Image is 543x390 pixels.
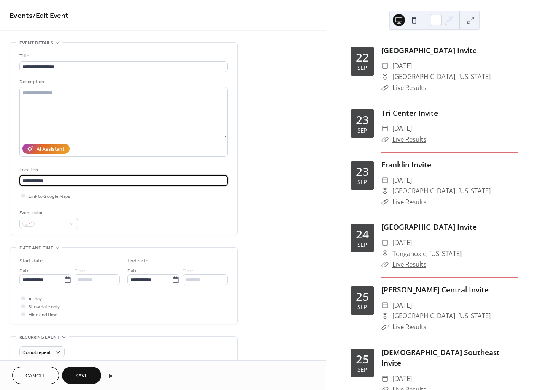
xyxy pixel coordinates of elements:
[357,179,367,185] div: Sep
[392,237,412,248] span: [DATE]
[19,333,60,341] span: Recurring event
[357,242,367,248] div: Sep
[19,267,30,275] span: Date
[75,372,88,380] span: Save
[29,303,60,311] span: Show date only
[22,144,70,154] button: AI Assistant
[392,260,426,268] a: Live Results
[381,123,389,134] div: ​
[381,82,389,93] div: ​
[392,71,491,82] a: [GEOGRAPHIC_DATA], [US_STATE]
[357,304,367,310] div: Sep
[381,347,500,368] a: [DEMOGRAPHIC_DATA] Southeast Invite
[357,128,367,133] div: Sep
[356,166,369,177] div: 23
[392,186,491,197] a: [GEOGRAPHIC_DATA], [US_STATE]
[392,248,462,259] a: Tonganoxie, [US_STATE]
[392,300,412,311] span: [DATE]
[19,78,226,86] div: Description
[381,300,389,311] div: ​
[392,373,412,384] span: [DATE]
[29,193,70,201] span: Link to Google Maps
[356,291,369,302] div: 25
[392,61,412,72] span: [DATE]
[392,175,412,186] span: [DATE]
[381,45,477,55] a: [GEOGRAPHIC_DATA] Invite
[127,267,138,275] span: Date
[19,52,226,60] div: Title
[62,367,101,384] button: Save
[392,83,426,92] a: Live Results
[127,257,149,265] div: End date
[183,267,193,275] span: Time
[29,311,57,319] span: Hide end time
[381,259,389,270] div: ​
[19,166,226,174] div: Location
[357,367,367,373] div: Sep
[381,71,389,82] div: ​
[357,65,367,71] div: Sep
[381,159,431,170] a: Franklin Invite
[19,244,53,252] span: Date and time
[12,367,59,384] button: Cancel
[381,197,389,208] div: ​
[392,197,426,206] a: Live Results
[381,284,489,295] a: [PERSON_NAME] Central Invite
[381,248,389,259] div: ​
[381,61,389,72] div: ​
[10,8,33,23] a: Events
[392,135,426,144] a: Live Results
[356,229,369,240] div: 24
[381,311,389,322] div: ​
[381,237,389,248] div: ​
[356,114,369,126] div: 23
[25,372,46,380] span: Cancel
[381,134,389,145] div: ​
[392,311,491,322] a: [GEOGRAPHIC_DATA], [US_STATE]
[381,373,389,384] div: ​
[381,175,389,186] div: ​
[75,267,85,275] span: Time
[19,209,76,217] div: Event color
[392,123,412,134] span: [DATE]
[392,322,426,331] a: Live Results
[356,52,369,63] div: 22
[381,222,477,232] a: [GEOGRAPHIC_DATA] Invite
[19,257,43,265] div: Start date
[22,348,51,357] span: Do not repeat
[33,8,68,23] span: / Edit Event
[356,354,369,365] div: 25
[381,186,389,197] div: ​
[29,295,42,303] span: All day
[37,145,64,153] div: AI Assistant
[19,39,53,47] span: Event details
[381,108,438,118] a: Tri-Center Invite
[381,322,389,333] div: ​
